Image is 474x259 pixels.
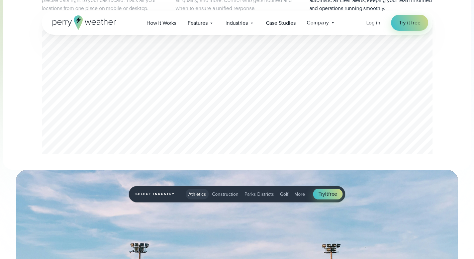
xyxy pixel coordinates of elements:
button: Golf [277,189,291,199]
a: Log in [366,19,380,27]
span: How it Works [147,19,176,27]
a: Try it free [391,15,429,31]
span: it [325,190,328,198]
a: How it Works [141,16,182,30]
span: Log in [366,19,380,26]
span: Golf [280,191,288,198]
span: Company [307,19,329,27]
a: Case Studies [260,16,301,30]
span: Case Studies [266,19,296,27]
button: Athletics [186,189,209,199]
a: Tryitfree [313,189,343,199]
span: Features [188,19,208,27]
span: Select Industry [135,190,180,198]
span: Parks Districts [245,191,274,198]
div: 3 of 3 [42,20,433,157]
button: Construction [209,189,241,199]
span: Industries [225,19,248,27]
span: Athletics [188,191,206,198]
span: Try free [318,190,337,198]
button: More [292,189,308,199]
span: More [294,191,305,198]
span: Construction [212,191,239,198]
span: Try it free [399,19,420,27]
button: Parks Districts [242,189,277,199]
div: slideshow [42,20,433,157]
